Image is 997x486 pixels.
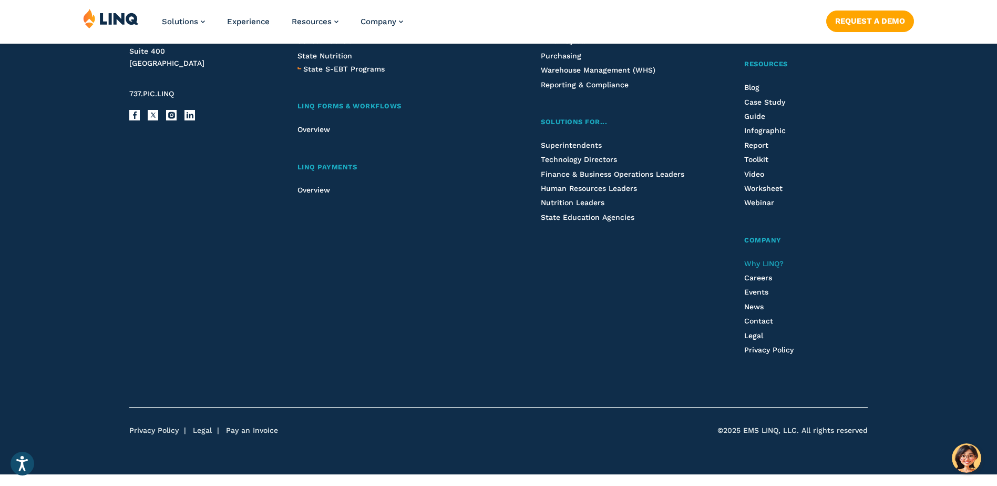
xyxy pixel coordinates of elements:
[541,213,634,221] a: State Education Agencies
[541,184,637,193] a: Human Resources Leaders
[826,8,914,32] nav: Button Navigation
[744,184,783,193] a: Worksheet
[744,288,768,296] a: Events
[744,259,784,268] a: Why LINQ?
[162,17,198,26] span: Solutions
[361,17,403,26] a: Company
[129,89,174,98] span: 737.PIC.LINQ
[717,426,868,436] span: ©2025 EMS LINQ, LLC. All rights reserved
[826,11,914,32] a: Request a Demo
[303,65,385,73] span: State S-EBT Programs
[744,98,785,106] a: Case Study
[83,8,139,28] img: LINQ | K‑12 Software
[744,235,867,246] a: Company
[297,102,402,110] span: LINQ Forms & Workflows
[297,186,330,194] a: Overview
[744,83,759,92] a: Blog
[184,110,195,120] a: LinkedIn
[541,80,629,89] a: Reporting & Compliance
[303,63,385,75] a: State S-EBT Programs
[541,170,684,178] a: Finance & Business Operations Leaders
[744,317,773,325] a: Contact
[292,17,332,26] span: Resources
[744,274,772,282] a: Careers
[541,141,602,149] a: Superintendents
[297,163,357,171] span: LINQ Payments
[952,443,981,473] button: Hello, have a question? Let’s chat.
[129,33,272,70] address: [STREET_ADDRESS] Suite 400 [GEOGRAPHIC_DATA]
[744,198,774,207] a: Webinar
[297,125,330,134] a: Overview
[227,17,270,26] a: Experience
[129,110,140,120] a: Facebook
[744,126,786,135] a: Infographic
[297,162,486,173] a: LINQ Payments
[744,346,794,354] a: Privacy Policy
[193,426,212,434] a: Legal
[744,155,768,164] a: Toolkit
[292,17,338,26] a: Resources
[166,110,177,120] a: Instagram
[541,155,617,164] a: Technology Directors
[297,52,352,60] a: State Nutrition
[162,8,403,43] nav: Primary Navigation
[744,60,788,68] span: Resources
[162,17,205,26] a: Solutions
[297,101,486,112] a: LINQ Forms & Workflows
[744,236,782,244] span: Company
[129,426,179,434] a: Privacy Policy
[226,426,278,434] a: Pay an Invoice
[744,331,763,340] a: Legal
[744,302,764,311] a: News
[541,66,655,74] a: Warehouse Management (WHS)
[541,198,604,207] a: Nutrition Leaders
[744,141,768,149] a: Report
[361,17,396,26] span: Company
[541,52,581,60] a: Purchasing
[744,59,867,70] a: Resources
[744,112,765,120] a: Guide
[744,170,764,178] a: Video
[148,110,158,120] a: X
